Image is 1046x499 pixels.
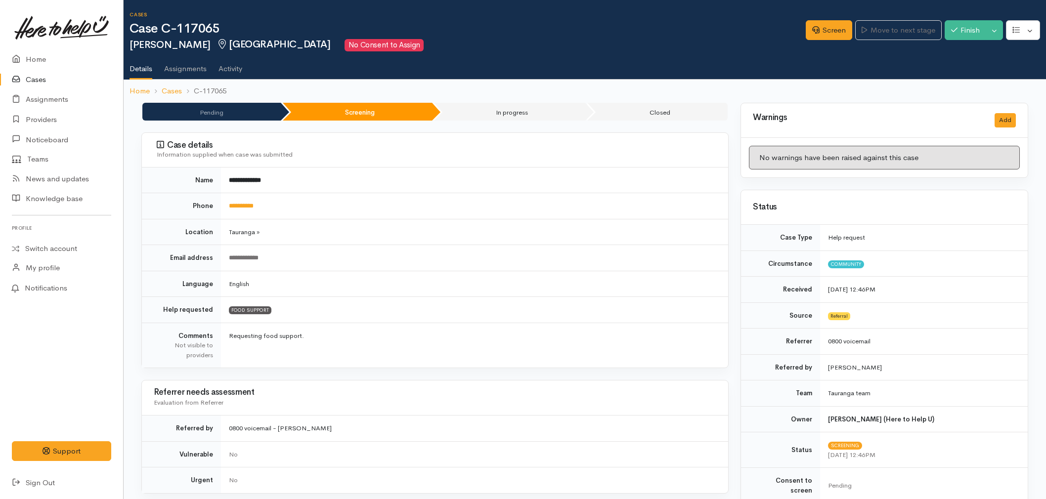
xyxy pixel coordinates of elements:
a: Home [130,85,150,97]
h6: Profile [12,221,111,235]
td: English [221,271,728,297]
h3: Status [753,203,1016,212]
td: Referred by [741,354,820,380]
span: No Consent to Assign [345,39,424,51]
td: Name [142,167,221,193]
td: Requesting food support. [221,323,728,368]
span: Tauranga » [229,228,260,236]
div: No [229,450,716,459]
nav: breadcrumb [124,80,1046,103]
li: Screening [283,103,432,121]
div: No [229,475,716,485]
h3: Referrer needs assessment [154,388,716,397]
h2: [PERSON_NAME] [130,39,806,51]
span: Referral [828,312,850,320]
td: Case Type [741,225,820,250]
div: Pending [828,481,1016,491]
a: Activity [218,51,242,79]
td: Location [142,219,221,245]
td: Team [741,380,820,407]
td: Referred by [142,416,221,442]
li: C-117065 [182,85,226,97]
td: Phone [142,193,221,219]
td: Email address [142,245,221,271]
button: Support [12,441,111,461]
td: Circumstance [741,250,820,277]
button: Add [995,113,1016,127]
td: Comments [142,323,221,368]
div: Not visible to providers [154,340,213,360]
td: Language [142,271,221,297]
span: Tauranga team [828,389,871,397]
td: [PERSON_NAME] [820,354,1028,380]
td: Urgent [142,467,221,493]
a: Screen [806,20,852,41]
button: Finish [945,20,986,41]
td: Referrer [741,329,820,355]
td: Status [741,432,820,468]
td: Received [741,277,820,303]
li: Pending [142,103,281,121]
span: Screening [828,442,862,450]
div: Information supplied when case was submitted [157,150,716,160]
td: Owner [741,406,820,432]
b: [PERSON_NAME] (Here to Help U) [828,415,934,423]
td: 0800 voicemail [820,329,1028,355]
div: [DATE] 12:46PM [828,450,1016,460]
a: Move to next stage [855,20,941,41]
td: Help requested [142,297,221,323]
h3: Case details [157,140,716,150]
div: No warnings have been raised against this case [749,146,1020,170]
span: Community [828,260,864,268]
span: Evaluation from Referrer [154,398,223,407]
a: Details [130,51,152,80]
span: [GEOGRAPHIC_DATA] [217,38,331,50]
td: Source [741,302,820,329]
time: [DATE] 12:46PM [828,285,875,293]
h6: Cases [130,12,806,17]
li: Closed [587,103,728,121]
h3: Warnings [753,113,983,123]
td: 0800 voicemail - [PERSON_NAME] [221,416,728,442]
a: Cases [162,85,182,97]
h1: Case C-117065 [130,22,806,36]
td: Vulnerable [142,441,221,467]
li: In progress [434,103,586,121]
span: FOOD SUPPORT [229,306,271,314]
td: Help request [820,225,1028,250]
a: Assignments [164,51,207,79]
